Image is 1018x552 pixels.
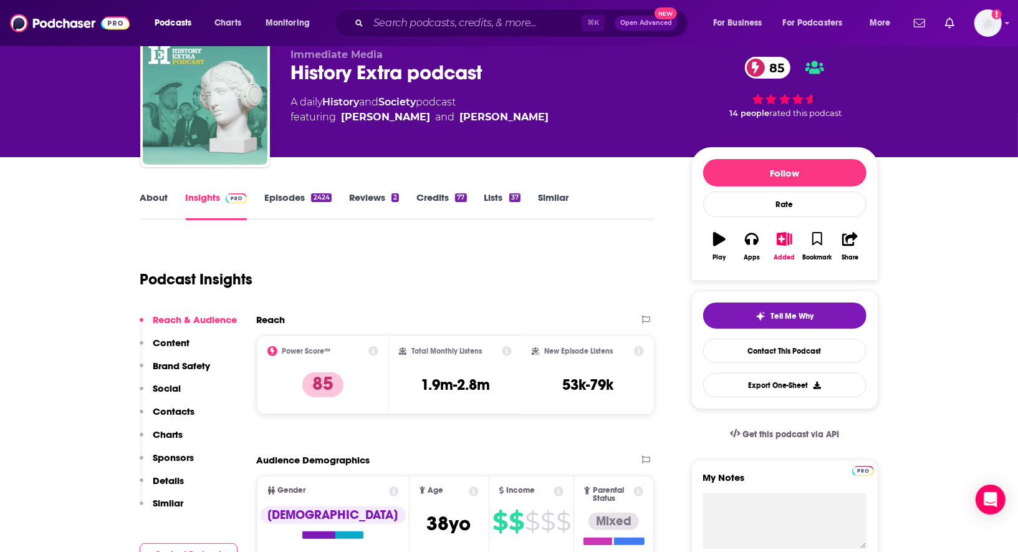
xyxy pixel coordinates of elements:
p: 85 [302,372,343,397]
img: Podchaser Pro [226,193,247,203]
span: New [655,7,677,19]
span: $ [540,511,555,531]
button: Contacts [140,405,195,429]
label: My Notes [703,472,867,493]
a: 85 [745,57,791,79]
span: $ [556,511,570,531]
a: Credits77 [416,191,466,220]
button: Sponsors [140,452,194,475]
button: open menu [146,13,208,33]
div: Search podcasts, credits, & more... [346,9,700,37]
a: Nathan Connolly [460,110,549,125]
span: 85 [757,57,791,79]
a: Lists37 [484,191,521,220]
div: Rate [703,191,867,217]
h3: 1.9m-2.8m [421,375,490,394]
svg: Add a profile image [992,9,1002,19]
h1: Podcast Insights [140,270,253,289]
img: User Profile [974,9,1002,37]
button: tell me why sparkleTell Me Why [703,303,867,329]
button: Social [140,382,181,405]
p: Reach & Audience [153,314,238,326]
p: Similar [153,497,184,509]
button: Content [140,337,190,360]
div: [PERSON_NAME] [342,110,431,125]
img: Podchaser Pro [852,466,874,476]
span: rated this podcast [769,109,842,118]
h3: 53k-79k [562,375,613,394]
a: Reviews2 [349,191,399,220]
span: Parental Status [593,487,631,503]
div: Share [842,254,858,261]
div: 85 14 peoplerated this podcast [691,49,878,126]
span: Income [506,487,535,495]
button: Open AdvancedNew [615,16,678,31]
a: History [323,96,360,108]
span: ⌘ K [582,15,605,31]
a: Pro website [852,464,874,476]
button: Similar [140,497,184,520]
div: [DEMOGRAPHIC_DATA] [261,506,406,524]
button: Reach & Audience [140,314,238,337]
h2: Power Score™ [282,347,331,356]
div: Bookmark [802,254,832,261]
button: open menu [257,13,326,33]
button: Brand Safety [140,360,211,383]
span: featuring [291,110,549,125]
button: Show profile menu [974,9,1002,37]
p: Charts [153,429,183,440]
h2: Audience Demographics [257,454,370,466]
button: Share [833,224,866,269]
a: Charts [206,13,249,33]
span: 14 people [729,109,769,118]
h2: Total Monthly Listens [411,347,482,356]
div: A daily podcast [291,95,549,125]
button: open menu [861,13,906,33]
span: Podcasts [155,14,191,32]
a: Contact This Podcast [703,339,867,363]
span: $ [492,511,507,531]
h2: New Episode Listens [544,347,613,356]
a: InsightsPodchaser Pro [186,191,247,220]
img: tell me why sparkle [756,311,766,321]
div: 37 [509,193,521,202]
button: Follow [703,159,867,186]
div: Mixed [588,513,639,530]
a: Episodes2424 [264,191,331,220]
div: Added [774,254,795,261]
span: For Podcasters [783,14,843,32]
button: open menu [704,13,778,33]
img: History Extra podcast [143,40,267,165]
div: 2 [391,193,399,202]
button: Added [768,224,800,269]
p: Sponsors [153,452,194,463]
span: More [870,14,891,32]
button: Details [140,475,185,498]
div: Open Intercom Messenger [976,485,1006,515]
p: Contacts [153,405,195,417]
span: Get this podcast via API [742,429,839,440]
span: 38 yo [427,511,471,536]
div: Apps [744,254,760,261]
div: 2424 [311,193,331,202]
button: Play [703,224,736,269]
span: Charts [214,14,241,32]
img: Podchaser - Follow, Share and Rate Podcasts [10,11,130,35]
span: Age [428,487,443,495]
p: Social [153,382,181,394]
span: and [436,110,455,125]
button: open menu [775,13,861,33]
span: Tell Me Why [771,311,814,321]
a: About [140,191,168,220]
h2: Reach [257,314,286,326]
button: Bookmark [801,224,833,269]
span: Logged in as BogaardsPR [974,9,1002,37]
a: Society [379,96,416,108]
span: Immediate Media [291,49,383,61]
span: $ [525,511,539,531]
span: For Business [713,14,762,32]
p: Details [153,475,185,487]
span: and [360,96,379,108]
a: Similar [538,191,569,220]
